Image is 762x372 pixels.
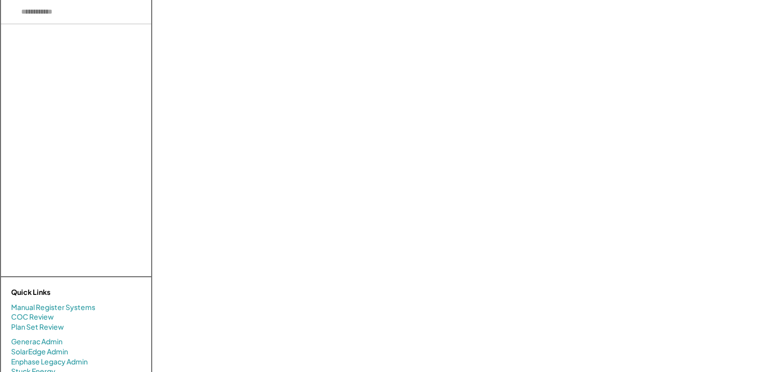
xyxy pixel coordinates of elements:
div: Quick Links [11,287,112,297]
a: Enphase Legacy Admin [11,357,88,367]
a: Manual Register Systems [11,302,95,313]
a: Generac Admin [11,337,62,347]
a: SolarEdge Admin [11,347,68,357]
a: COC Review [11,312,54,322]
a: Plan Set Review [11,322,64,332]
